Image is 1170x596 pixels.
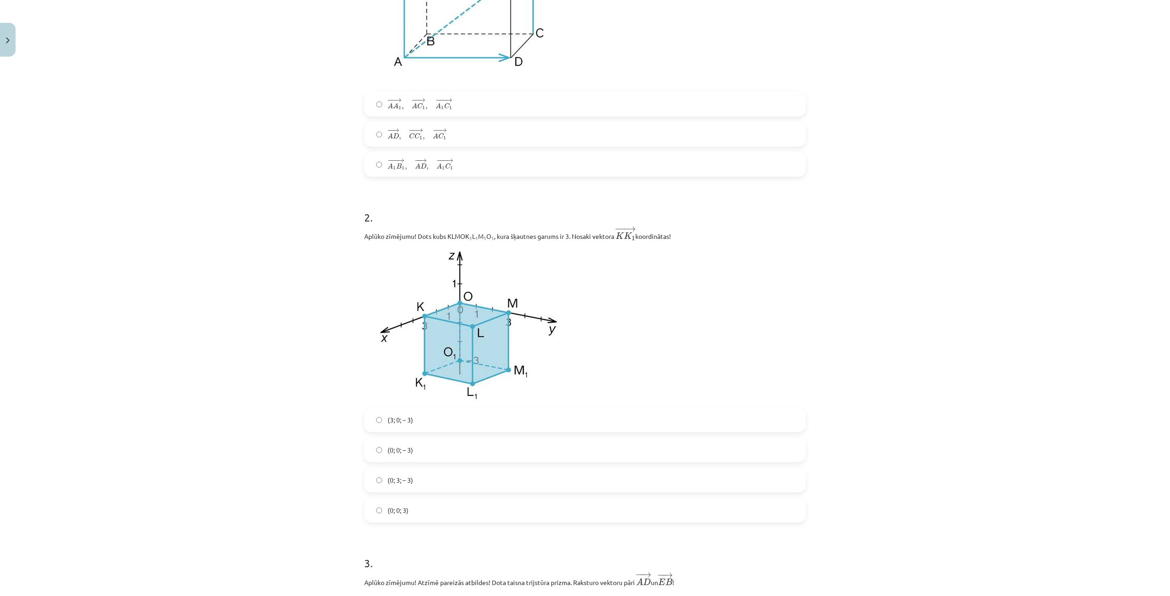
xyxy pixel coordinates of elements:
span: → [394,98,402,102]
span: A [388,133,393,138]
span: , [402,106,404,110]
span: −− [439,98,445,102]
span: C [445,163,451,169]
span: → [446,158,453,163]
span: E [658,579,665,585]
span: C [415,133,420,139]
span: → [420,158,427,163]
span: , [425,106,427,110]
span: , [405,166,407,170]
span: − [391,98,394,102]
input: (0; 0; 3) [376,507,382,513]
span: − [417,158,418,163]
span: → [627,227,636,232]
span: − [436,98,441,102]
span: − [388,158,393,163]
span: , [423,136,425,140]
span: 1 [441,106,444,110]
span: − [635,572,643,578]
span: → [664,573,673,578]
span: −− [440,158,446,163]
span: C [438,133,444,139]
span: D [393,133,399,138]
span: − [415,98,418,102]
span: A [388,103,393,108]
span: A [393,103,399,108]
img: icon-close-lesson-0947bae3869378f0d4975bcd49f059093ad1ed9edebbc8119c70593378902aed.svg [6,37,10,43]
span: → [418,98,425,102]
span: 1 [443,136,446,140]
span: 1 [393,166,396,170]
span: − [415,158,420,163]
span: 1 [442,166,445,170]
span: − [436,128,439,132]
span: − [433,128,438,132]
span: B [665,579,672,585]
span: −− [619,227,626,232]
input: (0; 3; – 3) [376,477,382,483]
span: − [657,573,665,578]
span: → [440,128,447,132]
span: → [445,98,452,102]
sub: 1 [475,235,478,242]
span: 1 [422,106,425,110]
span: → [416,128,423,132]
span: (0; 0; – 3) [388,445,413,455]
input: (0; 0; – 3) [376,447,382,453]
span: → [392,128,399,132]
span: 1 [420,136,422,140]
span: − [387,128,393,132]
span: A [436,103,441,108]
sub: 1 [491,235,494,242]
input: (3; 0; – 3) [376,417,382,423]
h1: 3 . [364,541,806,569]
span: 1 [450,166,453,170]
span: A [388,163,393,169]
span: A [415,163,420,169]
span: , [399,136,401,140]
span: −− [391,158,397,163]
sub: 1 [469,235,472,242]
span: − [615,227,622,232]
span: D [643,579,651,585]
span: − [412,128,415,132]
h1: 2 . [364,195,806,223]
span: (3; 0; – 3) [388,415,413,425]
span: 1 [402,166,404,170]
span: − [387,98,393,102]
p: Aplūko zīmējumu! Dots kubs KLMOK L M O , kura šķautnes garums ir 3. Nosaki vektora ﻿ koordinātas! [364,226,806,241]
span: − [389,128,391,132]
span: − [660,573,662,578]
span: C [444,103,450,109]
p: Aplūko zīmējumu! Atzīmē pareizās atbildes! Dota taisna trijstūra prizma. Raksturo vektoru pāri ﻿ ... [364,572,806,587]
span: B [396,164,402,169]
span: (0; 3; – 3) [388,475,413,485]
span: − [409,128,414,132]
sub: 1 [484,235,486,242]
span: → [642,572,651,578]
span: 1 [449,106,452,110]
span: 1 [632,236,635,241]
span: C [417,103,423,109]
span: 1 [399,106,401,110]
span: − [639,572,641,578]
span: (0; 0; 3) [388,506,409,515]
span: A [433,133,438,138]
span: C [409,133,415,139]
span: A [412,103,417,108]
span: A [436,163,442,169]
span: D [420,164,426,169]
span: A [636,578,643,585]
span: , [426,166,428,170]
span: K [616,232,624,239]
span: − [411,98,417,102]
span: − [436,158,442,163]
span: K [624,232,632,239]
span: → [397,158,404,163]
